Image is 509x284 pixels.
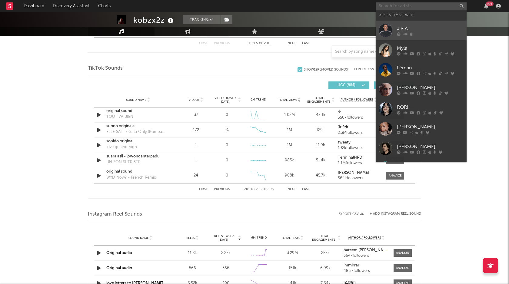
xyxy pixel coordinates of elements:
[302,42,310,45] button: Last
[338,171,380,175] a: [PERSON_NAME]
[397,45,464,52] div: Myla
[126,98,146,102] span: Sound Name
[182,112,210,118] div: 37
[307,96,331,104] span: Total Engagements
[106,154,170,160] div: suara asli - lowonganterpadu
[397,123,464,130] div: [PERSON_NAME]
[338,156,362,160] strong: TerminalHRD
[338,125,380,130] a: Jr Stit
[376,60,467,80] a: Léman
[338,156,380,160] a: TerminalHRD
[259,42,263,45] span: of
[275,157,304,163] div: 983k
[213,96,238,104] span: Videos (last 7 days)
[106,169,170,175] a: original sound
[106,266,132,270] a: Original audio
[397,25,464,32] div: J.R.A
[311,265,341,271] div: 6.99k
[348,236,381,240] span: Author / Followers
[344,263,389,268] a: immirrar
[182,127,210,133] div: 172
[376,2,467,10] input: Search for artists
[106,144,137,150] div: love getting high
[225,127,229,133] span: -1
[251,42,255,45] span: to
[214,188,230,191] button: Previous
[374,81,415,89] button: Official(9)
[332,49,396,54] input: Search by song name or URL
[379,12,464,19] div: Recently Viewed
[128,236,149,240] span: Sound Name
[376,21,467,40] a: J.R.A
[354,68,379,71] button: Export CSV
[338,140,351,144] strong: tweety
[244,97,272,102] div: 6M Trend
[344,269,389,273] div: 48.5k followers
[311,250,341,256] div: 255k
[376,139,467,158] a: [PERSON_NAME]
[376,119,467,139] a: [PERSON_NAME]
[376,99,467,119] a: RORI
[106,175,156,181] div: WYD Now? - French Remix
[338,146,380,150] div: 192k followers
[211,265,241,271] div: 566
[486,2,494,6] div: 99 +
[288,42,296,45] button: Next
[307,173,335,179] div: 45.7k
[344,263,359,267] strong: immirrar
[376,40,467,60] a: Myla
[344,254,389,258] div: 364k followers
[307,127,335,133] div: 129k
[106,114,133,120] div: TOUT VA BIEN
[182,173,210,179] div: 24
[332,84,360,87] span: UGC ( 884 )
[88,65,123,72] span: TikTok Sounds
[484,4,488,8] button: 99+
[278,98,297,102] span: Total Views
[244,236,274,240] div: 6M Trend
[106,138,170,144] a: sonido original
[307,112,335,118] div: 47.1k
[304,68,348,72] div: Show 12 Removed Sounds
[106,251,132,255] a: Original audio
[376,158,467,178] a: Lenaïg
[211,250,241,256] div: 2.27k
[242,186,275,193] div: 201 205 893
[307,157,335,163] div: 51.4k
[338,176,380,180] div: 564k followers
[344,248,389,253] a: hareem.[PERSON_NAME]
[338,212,364,216] button: Export CSV
[397,104,464,111] div: RORI
[338,110,380,114] a: ✯
[397,84,464,91] div: [PERSON_NAME]
[186,236,195,240] span: Reels
[263,188,266,191] span: of
[211,234,237,242] span: Reels (last 7 days)
[311,234,337,242] span: Total Engagements
[288,188,296,191] button: Next
[338,131,380,135] div: 2.3M followers
[338,125,348,129] strong: Jr Stit
[106,123,170,129] a: suono originale
[199,188,208,191] button: First
[397,64,464,71] div: Léman
[182,142,210,148] div: 1
[214,42,230,45] button: Previous
[189,98,199,102] span: Videos
[177,265,208,271] div: 566
[338,161,380,165] div: 1.1M followers
[106,108,170,114] a: original sound
[242,40,275,47] div: 1 5 201
[106,159,140,165] div: UN SON SI TRISTE
[338,140,380,145] a: tweety
[338,171,369,175] strong: [PERSON_NAME]
[275,127,304,133] div: 1M
[341,98,373,102] span: Author / Followers
[88,211,142,218] span: Instagram Reel Sounds
[370,212,421,216] button: + Add Instagram Reel Sound
[177,250,208,256] div: 11.8k
[226,112,228,118] div: 0
[277,265,308,271] div: 151k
